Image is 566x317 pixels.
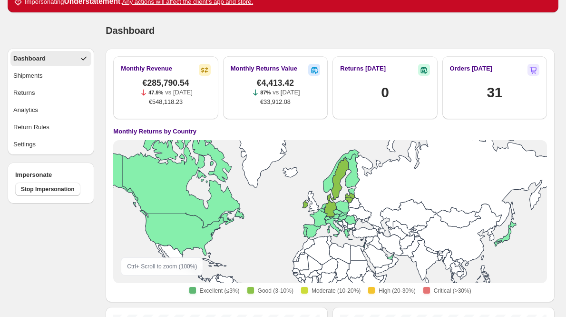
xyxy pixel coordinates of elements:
[200,287,240,295] span: Excellent (≤3%)
[450,64,492,73] h2: Orders [DATE]
[149,97,183,107] span: €548,118.23
[143,78,189,88] span: €285,790.54
[13,88,35,98] div: Returns
[21,185,75,193] span: Stop Impersonation
[121,64,172,73] h2: Monthly Revenue
[165,88,193,97] p: vs [DATE]
[257,78,294,88] span: €4,413.42
[10,51,91,66] button: Dashboard
[260,90,271,95] span: 87%
[113,127,196,136] h4: Monthly Returns by Country
[121,257,203,276] div: Ctrl + Scroll to zoom ( 100 %)
[10,102,91,118] button: Analytics
[106,25,155,36] span: Dashboard
[258,287,293,295] span: Good (3-10%)
[13,54,46,63] div: Dashboard
[15,183,80,196] button: Stop Impersonation
[340,64,386,73] h2: Returns [DATE]
[10,120,91,135] button: Return Rules
[148,90,163,95] span: 47.9%
[13,71,42,81] div: Shipments
[312,287,361,295] span: Moderate (10-20%)
[13,140,36,149] div: Settings
[487,83,502,102] h1: 31
[10,85,91,101] button: Returns
[381,83,389,102] h1: 0
[434,287,471,295] span: Critical (>30%)
[13,123,49,132] div: Return Rules
[231,64,297,73] h2: Monthly Returns Value
[260,97,291,107] span: €33,912.08
[273,88,300,97] p: vs [DATE]
[379,287,415,295] span: High (20-30%)
[15,170,87,180] h4: Impersonate
[10,137,91,152] button: Settings
[13,105,38,115] div: Analytics
[10,68,91,83] button: Shipments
